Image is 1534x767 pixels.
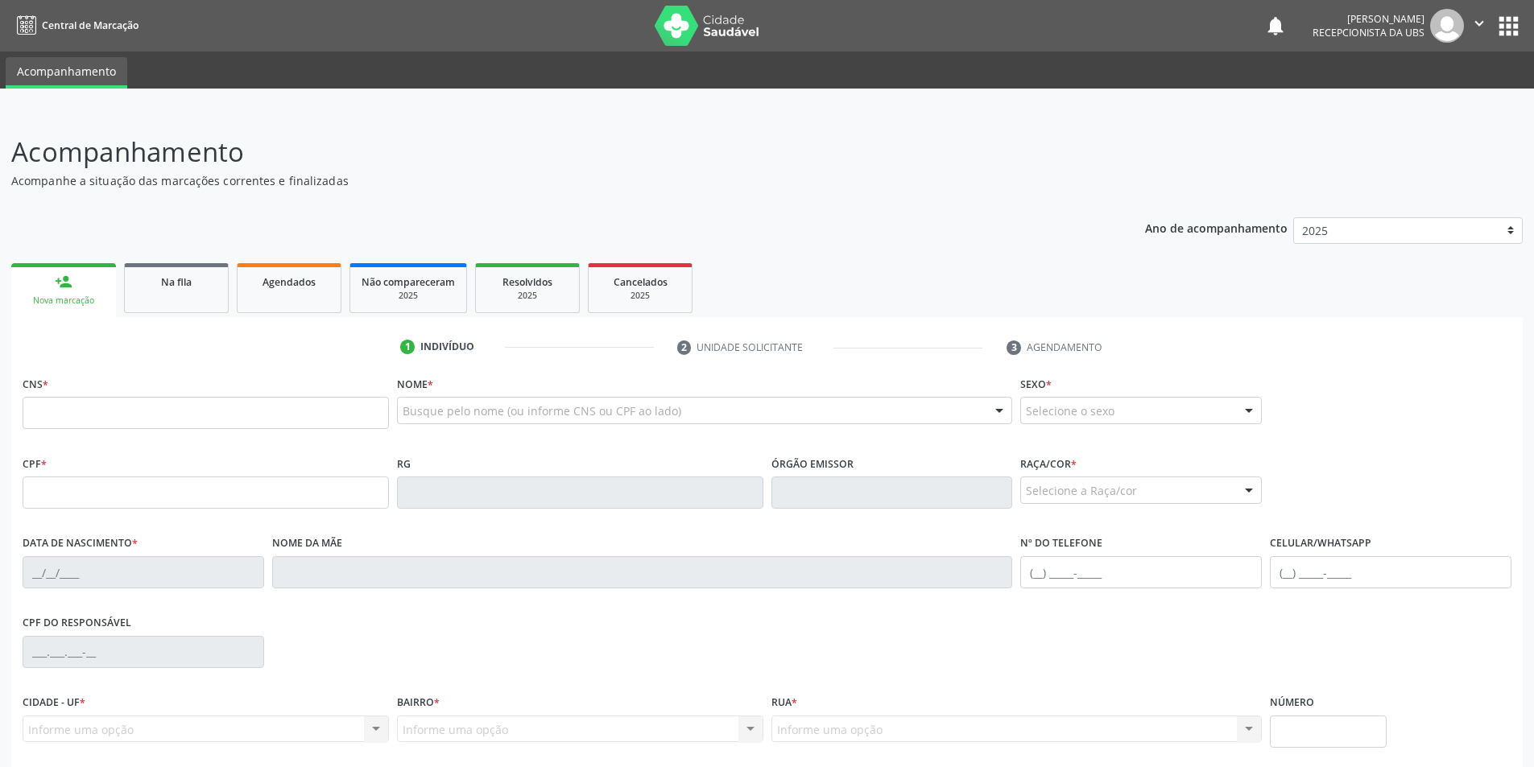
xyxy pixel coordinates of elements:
div: person_add [55,273,72,291]
button: apps [1495,12,1523,40]
div: Indivíduo [420,340,474,354]
span: Na fila [161,275,192,289]
div: 2025 [600,290,680,302]
p: Ano de acompanhamento [1145,217,1288,237]
i:  [1470,14,1488,32]
label: CNS [23,372,48,397]
p: Acompanhamento [11,132,1069,172]
label: Data de nascimento [23,531,138,556]
label: CPF [23,452,47,476]
label: Nome da mãe [272,531,342,556]
label: Raça/cor [1020,452,1077,476]
label: Bairro [397,691,440,715]
label: Número [1270,691,1314,715]
span: Agendados [263,275,316,289]
span: Busque pelo nome (ou informe CNS ou CPF ao lado) [403,402,681,419]
span: Recepcionista da UBS [1313,26,1424,39]
label: Órgão emissor [771,452,854,476]
span: Selecione a Raça/cor [1026,482,1137,499]
div: 2025 [487,290,568,302]
div: [PERSON_NAME] [1313,12,1424,26]
label: RG [397,452,411,476]
span: Selecione o sexo [1026,402,1114,419]
p: Acompanhe a situação das marcações correntes e finalizadas [11,172,1069,189]
button: notifications [1264,14,1287,37]
a: Acompanhamento [6,57,127,89]
span: Resolvidos [502,275,552,289]
img: img [1430,9,1464,43]
span: Central de Marcação [42,19,139,32]
input: (__) _____-_____ [1020,556,1262,588]
input: ___.___.___-__ [23,636,264,668]
span: Não compareceram [362,275,455,289]
input: __/__/____ [23,556,264,588]
label: Celular/WhatsApp [1270,531,1371,556]
label: Nome [397,372,433,397]
label: Nº do Telefone [1020,531,1102,556]
div: 1 [400,340,415,354]
label: Cidade - UF [23,691,85,715]
input: (__) _____-_____ [1270,556,1511,588]
label: Rua [771,691,797,715]
a: Central de Marcação [11,12,139,39]
button:  [1464,9,1495,43]
label: Sexo [1020,372,1052,397]
label: CPF do responsável [23,611,131,636]
div: 2025 [362,290,455,302]
span: Cancelados [614,275,668,289]
div: Nova marcação [23,295,105,307]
